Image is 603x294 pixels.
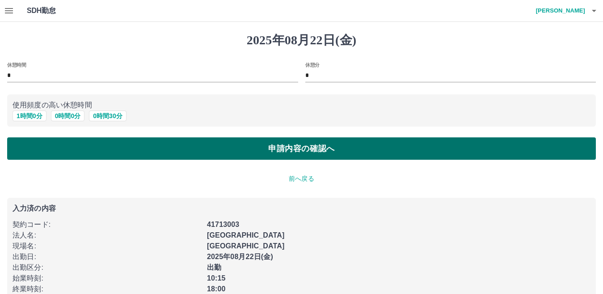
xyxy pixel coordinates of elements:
p: 法人名 : [13,230,202,241]
button: 1時間0分 [13,111,46,121]
button: 0時間0分 [51,111,85,121]
label: 休憩時間 [7,61,26,68]
b: 出勤 [207,264,221,271]
b: 10:15 [207,274,226,282]
b: 18:00 [207,285,226,293]
button: 申請内容の確認へ [7,137,596,160]
b: [GEOGRAPHIC_DATA] [207,231,285,239]
b: 41713003 [207,221,239,228]
p: 使用頻度の高い休憩時間 [13,100,590,111]
p: 出勤区分 : [13,262,202,273]
button: 0時間30分 [89,111,126,121]
b: 2025年08月22日(金) [207,253,273,260]
b: [GEOGRAPHIC_DATA] [207,242,285,250]
p: 入力済の内容 [13,205,590,212]
p: 現場名 : [13,241,202,251]
p: 契約コード : [13,219,202,230]
p: 始業時刻 : [13,273,202,284]
p: 前へ戻る [7,174,596,183]
h1: 2025年08月22日(金) [7,33,596,48]
p: 出勤日 : [13,251,202,262]
label: 休憩分 [305,61,320,68]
